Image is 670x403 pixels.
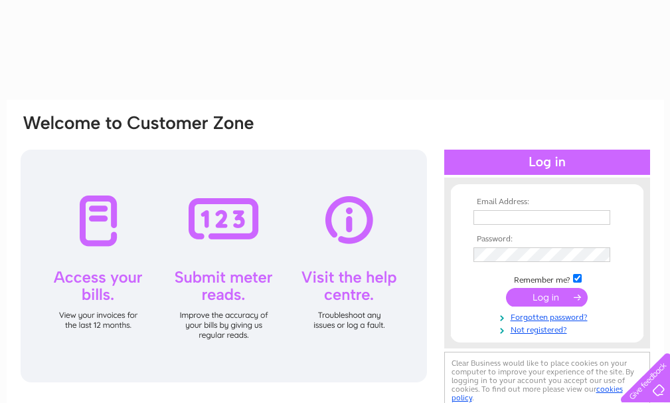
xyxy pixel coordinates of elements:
a: cookies policy [452,384,623,402]
input: Submit [506,288,588,307]
a: Not registered? [473,323,624,335]
td: Remember me? [470,272,624,285]
th: Password: [470,235,624,244]
th: Email Address: [470,198,624,207]
a: Forgotten password? [473,310,624,323]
